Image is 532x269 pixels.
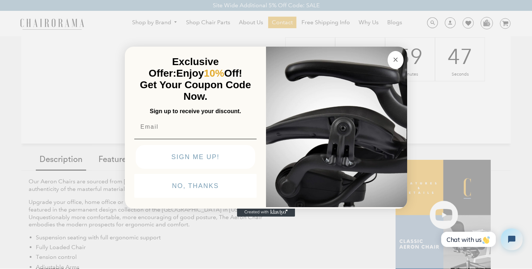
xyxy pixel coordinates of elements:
span: Exclusive Offer: [149,56,219,79]
span: 10% [204,68,224,79]
a: Created with Klaviyo - opens in a new tab [237,208,295,217]
iframe: Tidio Chat [433,222,529,256]
span: Enjoy Off! [176,68,242,79]
img: 92d77583-a095-41f6-84e7-858462e0427a.jpeg [266,45,407,207]
span: Get Your Coupon Code Now. [140,79,251,102]
button: Close dialog [388,51,404,69]
button: NO, THANKS [134,174,257,198]
span: Sign up to receive your discount. [150,108,241,114]
input: Email [134,120,257,134]
button: SIGN ME UP! [136,145,255,169]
